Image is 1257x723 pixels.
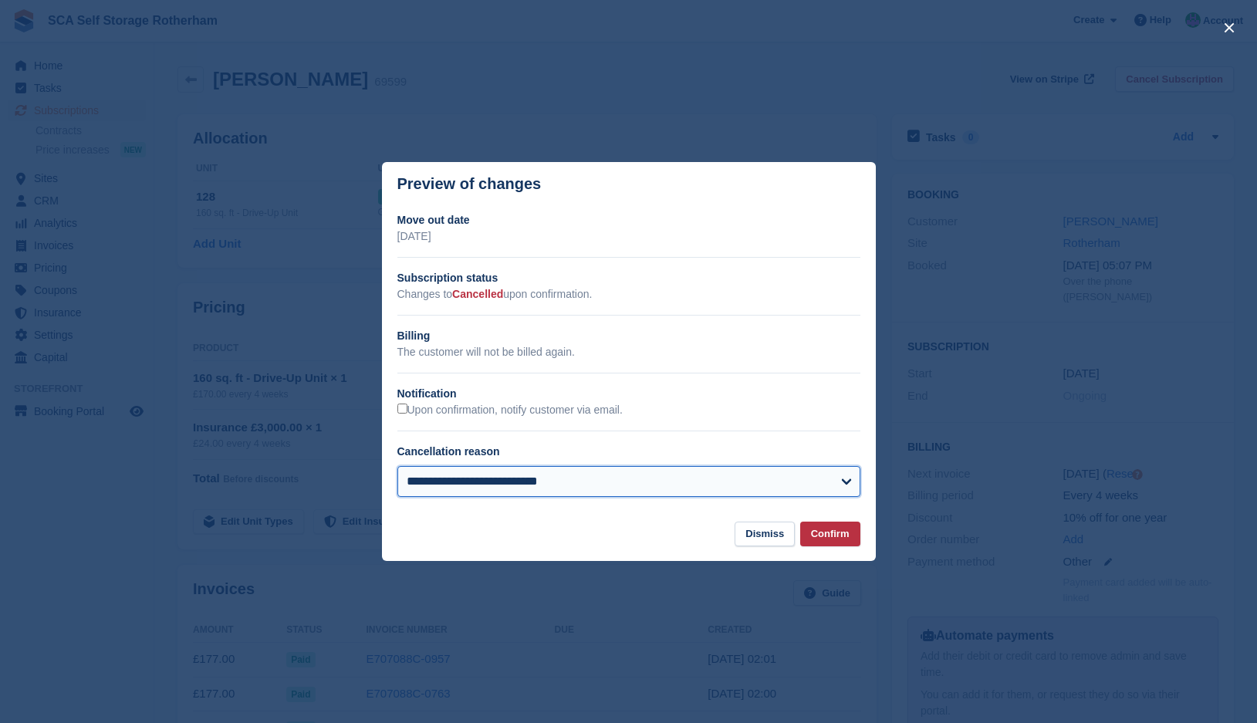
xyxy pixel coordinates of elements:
h2: Notification [397,386,860,402]
span: Cancelled [452,288,503,300]
h2: Billing [397,328,860,344]
label: Upon confirmation, notify customer via email. [397,404,623,417]
input: Upon confirmation, notify customer via email. [397,404,407,414]
label: Cancellation reason [397,445,500,458]
button: Confirm [800,522,860,547]
h2: Subscription status [397,270,860,286]
p: Preview of changes [397,175,542,193]
p: Changes to upon confirmation. [397,286,860,302]
p: The customer will not be billed again. [397,344,860,360]
h2: Move out date [397,212,860,228]
p: [DATE] [397,228,860,245]
button: close [1217,15,1242,40]
button: Dismiss [735,522,795,547]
